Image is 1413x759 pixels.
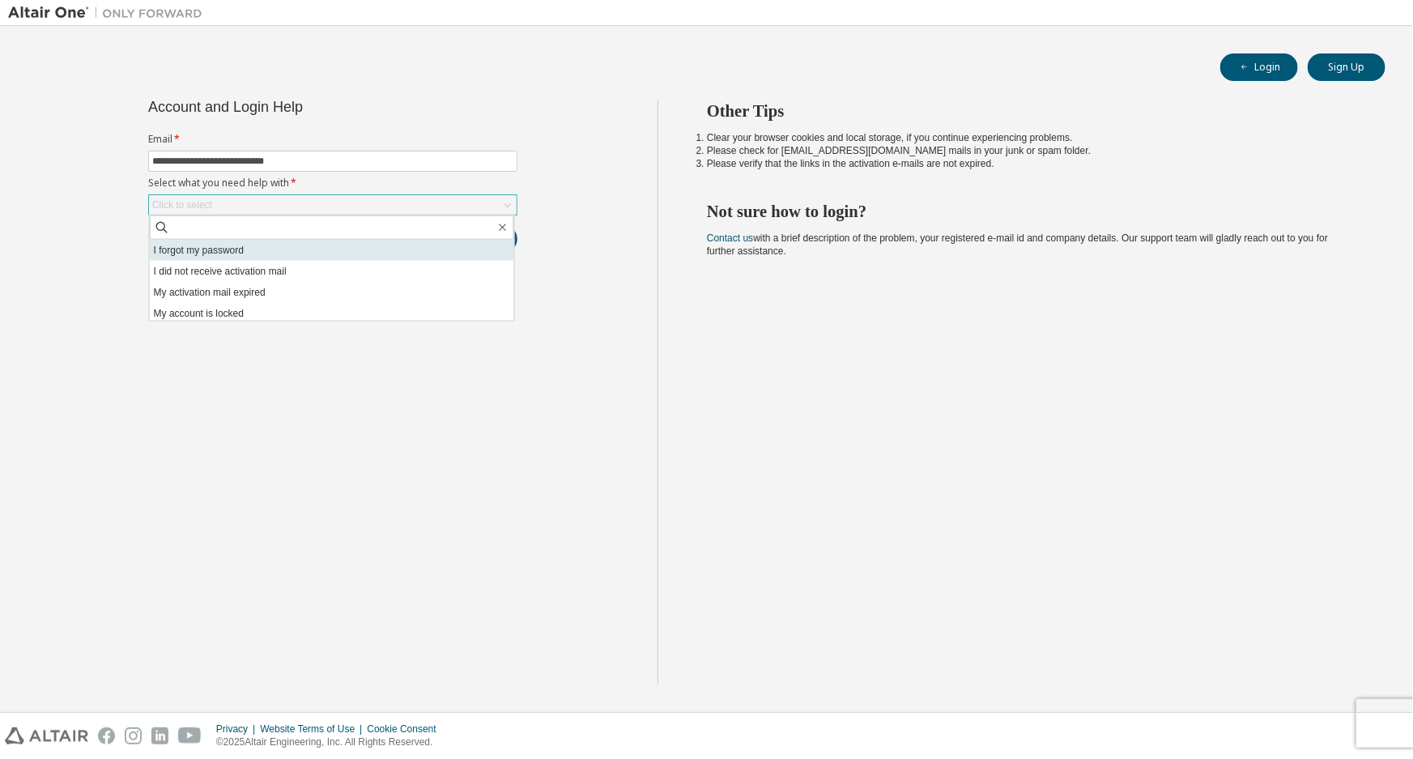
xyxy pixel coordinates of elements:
[707,157,1356,170] li: Please verify that the links in the activation e-mails are not expired.
[216,723,260,736] div: Privacy
[367,723,445,736] div: Cookie Consent
[8,5,211,21] img: Altair One
[150,240,514,261] li: I forgot my password
[125,727,142,744] img: instagram.svg
[1220,53,1298,81] button: Login
[152,198,212,211] div: Click to select
[707,131,1356,144] li: Clear your browser cookies and local storage, if you continue experiencing problems.
[707,144,1356,157] li: Please check for [EMAIL_ADDRESS][DOMAIN_NAME] mails in your junk or spam folder.
[149,195,517,215] div: Click to select
[707,232,753,244] a: Contact us
[707,201,1356,222] h2: Not sure how to login?
[707,232,1328,257] span: with a brief description of the problem, your registered e-mail id and company details. Our suppo...
[148,100,444,113] div: Account and Login Help
[148,177,517,190] label: Select what you need help with
[1308,53,1385,81] button: Sign Up
[707,100,1356,122] h2: Other Tips
[178,727,202,744] img: youtube.svg
[216,736,446,749] p: © 2025 Altair Engineering, Inc. All Rights Reserved.
[148,133,517,146] label: Email
[5,727,88,744] img: altair_logo.svg
[98,727,115,744] img: facebook.svg
[151,727,168,744] img: linkedin.svg
[260,723,367,736] div: Website Terms of Use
